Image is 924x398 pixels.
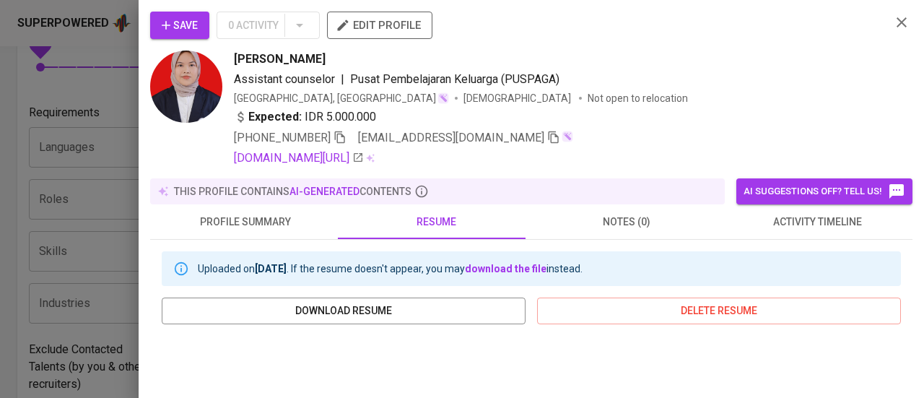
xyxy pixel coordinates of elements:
span: activity timeline [731,213,904,231]
span: [PERSON_NAME] [234,51,326,68]
span: resume [349,213,523,231]
span: Save [162,17,198,35]
button: AI suggestions off? Tell us! [736,178,912,204]
span: profile summary [159,213,332,231]
img: magic_wand.svg [437,92,449,104]
a: [DOMAIN_NAME][URL] [234,150,364,167]
a: download the file [465,263,546,274]
button: edit profile [327,12,432,39]
span: [PHONE_NUMBER] [234,131,331,144]
span: | [341,71,344,88]
b: Expected: [248,108,302,126]
span: AI suggestions off? Tell us! [744,183,905,200]
span: delete resume [549,302,889,320]
span: notes (0) [540,213,713,231]
span: [DEMOGRAPHIC_DATA] [463,91,573,105]
span: [EMAIL_ADDRESS][DOMAIN_NAME] [358,131,544,144]
button: Save [150,12,209,39]
p: Not open to relocation [588,91,688,105]
span: edit profile [339,16,421,35]
div: [GEOGRAPHIC_DATA], [GEOGRAPHIC_DATA] [234,91,449,105]
b: [DATE] [255,263,287,274]
span: AI-generated [289,186,359,197]
button: download resume [162,298,526,324]
img: magic_wand.svg [562,131,573,142]
img: e611339b91b133a433f57f4358d8c51c.jpg [150,51,222,123]
span: Assistant counselor [234,72,335,86]
span: download resume [173,302,514,320]
p: this profile contains contents [174,184,411,199]
div: Uploaded on . If the resume doesn't appear, you may instead. [198,256,583,282]
span: Pusat Pembelajaran Keluarga (PUSPAGA) [350,72,559,86]
div: IDR 5.000.000 [234,108,376,126]
button: delete resume [537,298,901,324]
a: edit profile [327,19,432,30]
